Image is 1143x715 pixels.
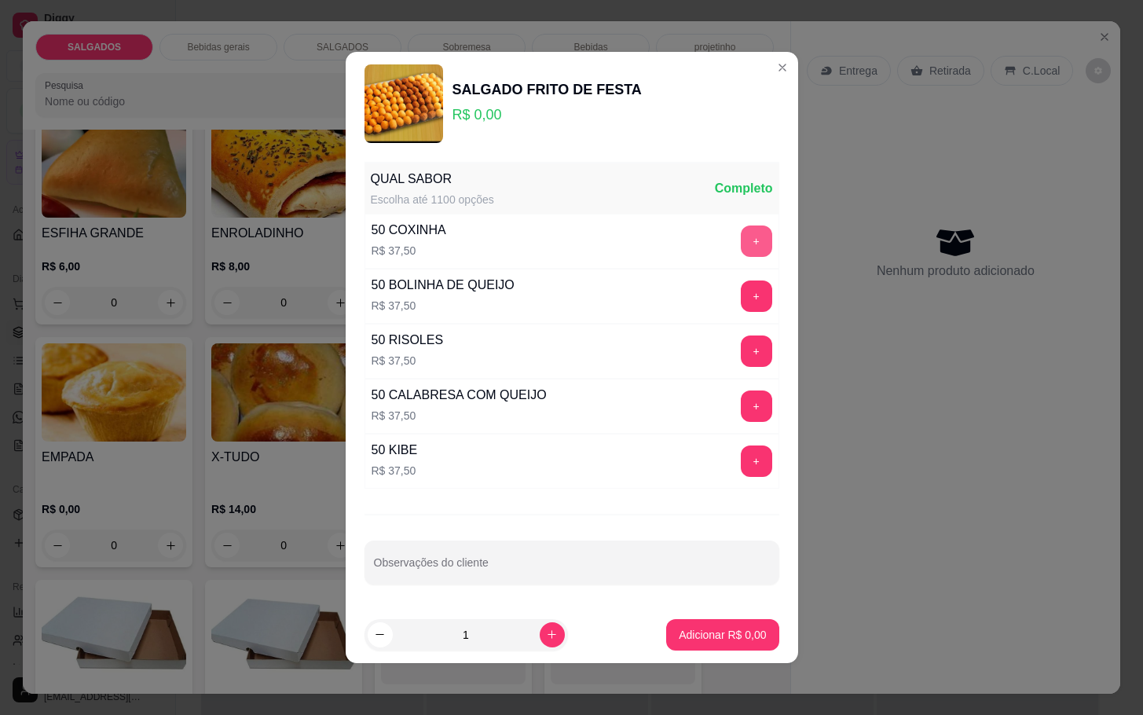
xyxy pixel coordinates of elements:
div: Escolha até 1100 opções [371,192,494,207]
p: R$ 0,00 [452,104,642,126]
p: R$ 37,50 [372,243,446,258]
div: 50 BOLINHA DE QUEIJO [372,276,515,295]
button: add [741,280,772,312]
p: R$ 37,50 [372,353,444,368]
p: R$ 37,50 [372,298,515,313]
div: Completo [715,179,773,198]
p: Adicionar R$ 0,00 [679,627,766,643]
div: 50 KIBE [372,441,418,460]
div: 50 CALABRESA COM QUEIJO [372,386,547,405]
button: add [741,225,772,257]
button: increase-product-quantity [540,622,565,647]
div: SALGADO FRITO DE FESTA [452,79,642,101]
p: R$ 37,50 [372,463,418,478]
p: R$ 37,50 [372,408,547,423]
div: 50 COXINHA [372,221,446,240]
button: add [741,335,772,367]
img: product-image [365,64,443,143]
div: 50 RISOLES [372,331,444,350]
button: decrease-product-quantity [368,622,393,647]
button: add [741,445,772,477]
button: Close [770,55,795,80]
button: Adicionar R$ 0,00 [666,619,778,651]
input: Observações do cliente [374,561,770,577]
button: add [741,390,772,422]
div: QUAL SABOR [371,170,494,189]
